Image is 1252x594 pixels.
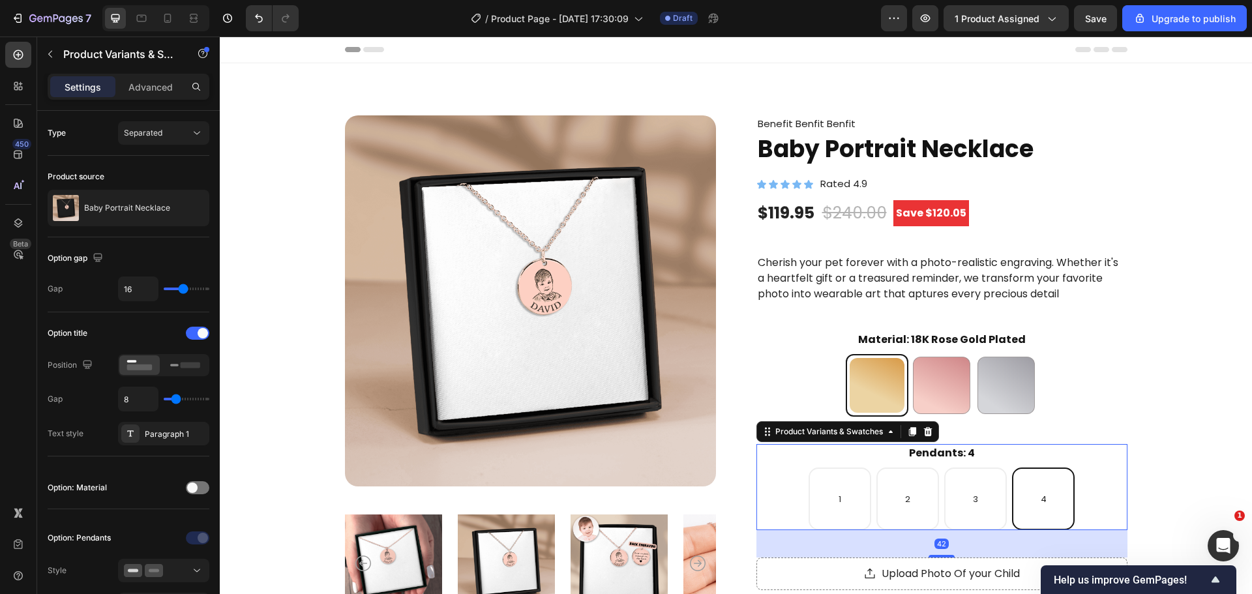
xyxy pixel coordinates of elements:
[1054,574,1208,586] span: Help us improve GemPages!
[48,127,66,139] div: Type
[955,12,1039,25] span: 1 product assigned
[601,140,648,155] p: Rated 4.9
[553,389,666,401] div: Product Variants & Swatches
[48,283,63,295] div: Gap
[491,12,629,25] span: Product Page - [DATE] 17:30:09
[63,46,174,62] p: Product Variants & Swatches
[119,387,158,411] input: Auto
[12,139,31,149] div: 450
[124,128,162,138] span: Separated
[48,250,106,267] div: Option gap
[470,519,486,535] button: Carousel Next Arrow
[637,294,807,312] legend: Material: 18K Rose Gold Plated
[48,428,83,439] div: Text style
[48,393,63,405] div: Gap
[48,482,107,494] div: Option: Material
[5,5,97,31] button: 7
[538,218,906,265] p: Cherish your pet forever with a photo-realistic engraving. Whether it's a heartfelt gift or a tre...
[48,532,111,544] div: Option: Pendants
[685,456,691,469] span: 2
[715,502,729,512] div: 42
[1208,530,1239,561] iframe: Intercom live chat
[944,5,1069,31] button: 1 product assigned
[128,80,173,94] p: Advanced
[601,163,668,190] div: $240.00
[1085,13,1107,24] span: Save
[48,565,67,576] div: Style
[10,239,31,249] div: Beta
[538,80,906,95] p: Benefit Benfit Benfit
[662,529,800,545] div: Upload Photo Of your Child
[537,97,908,130] h1: Baby Portrait Necklace
[673,12,693,24] span: Draft
[85,10,91,26] p: 7
[84,203,170,213] p: Baby Portrait Necklace
[688,408,756,426] legend: Pendants: 4
[1054,572,1223,587] button: Show survey - Help us improve GemPages!
[65,80,101,94] p: Settings
[53,195,79,221] img: product feature img
[48,357,95,374] div: Position
[1234,511,1245,521] span: 1
[485,12,488,25] span: /
[1122,5,1247,31] button: Upgrade to publish
[1133,12,1236,25] div: Upgrade to publish
[619,456,621,469] span: 1
[118,121,209,145] button: Separated
[753,456,758,469] span: 3
[246,5,299,31] div: Undo/Redo
[119,277,158,301] input: Auto
[48,171,104,183] div: Product source
[145,428,206,440] div: Paragraph 1
[821,456,827,469] span: 4
[48,327,87,339] div: Option title
[537,166,596,188] div: $119.95
[674,164,749,190] pre: Save $120.05
[220,37,1252,594] iframe: Design area
[1074,5,1117,31] button: Save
